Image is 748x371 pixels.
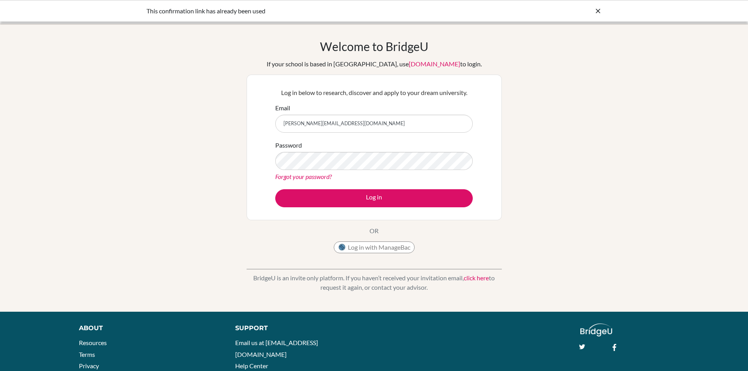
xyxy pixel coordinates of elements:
[79,351,95,358] a: Terms
[275,141,302,150] label: Password
[275,189,473,207] button: Log in
[580,323,612,336] img: logo_white@2x-f4f0deed5e89b7ecb1c2cc34c3e3d731f90f0f143d5ea2071677605dd97b5244.png
[146,6,484,16] div: This confirmation link has already been used
[275,88,473,97] p: Log in below to research, discover and apply to your dream university.
[247,273,502,292] p: BridgeU is an invite only platform. If you haven’t received your invitation email, to request it ...
[334,241,415,253] button: Log in with ManageBac
[235,339,318,358] a: Email us at [EMAIL_ADDRESS][DOMAIN_NAME]
[79,339,107,346] a: Resources
[464,274,489,281] a: click here
[235,362,268,369] a: Help Center
[409,60,460,68] a: [DOMAIN_NAME]
[267,59,482,69] div: If your school is based in [GEOGRAPHIC_DATA], use to login.
[79,323,218,333] div: About
[275,173,332,180] a: Forgot your password?
[275,103,290,113] label: Email
[235,323,365,333] div: Support
[320,39,428,53] h1: Welcome to BridgeU
[79,362,99,369] a: Privacy
[369,226,379,236] p: OR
